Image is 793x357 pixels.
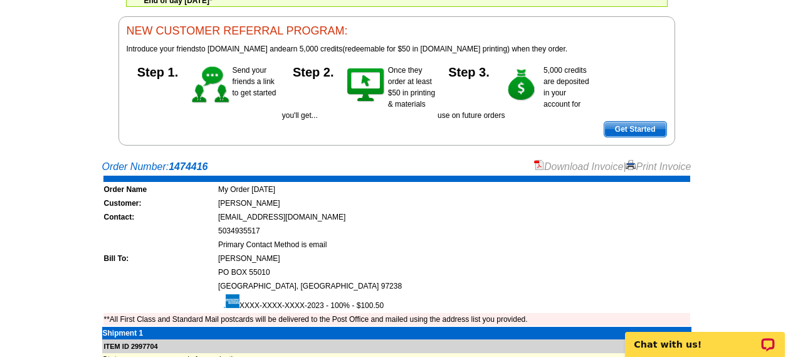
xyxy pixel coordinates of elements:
[282,65,345,77] h5: Step 2.
[103,183,216,196] td: Order Name
[626,160,636,170] img: small-print-icon.gif
[218,294,239,308] img: amex.gif
[102,159,691,174] div: Order Number:
[500,65,544,106] img: step-3.gif
[218,238,690,251] td: Primary Contact Method is email
[103,197,216,210] td: Customer:
[127,65,189,77] h5: Step 1.
[96,8,108,9] img: u
[127,24,667,38] h3: NEW CUSTOMER REFERRAL PROGRAM:
[534,160,544,170] img: small-pdf-icon.gif
[218,183,690,196] td: My Order [DATE]
[617,317,793,357] iframe: LiveChat chat widget
[233,66,276,97] span: Send your friends a link to get started
[604,121,667,137] a: Get Started
[282,66,435,120] span: Once they order at least $50 in printing & materials you'll get...
[102,339,691,354] td: ITEM ID 2997704
[127,45,199,53] span: Introduce your friends
[438,66,589,120] span: 5,000 credits are deposited in your account for use on future orders
[534,159,691,174] div: |
[103,313,690,326] td: **All First Class and Standard Mail postcards will be delivered to the Post Office and mailed usi...
[218,252,690,265] td: [PERSON_NAME]
[345,65,388,106] img: step-2.gif
[218,266,690,279] td: PO BOX 55010
[169,161,207,172] strong: 1474416
[127,43,667,55] p: to [DOMAIN_NAME] and (redeemable for $50 in [DOMAIN_NAME] printing) when they order.
[218,280,690,292] td: [GEOGRAPHIC_DATA], [GEOGRAPHIC_DATA] 97238
[103,252,216,265] td: Bill To:
[218,197,690,210] td: [PERSON_NAME]
[604,122,666,137] span: Get Started
[103,211,216,223] td: Contact:
[218,294,690,312] td: XXXX-XXXX-XXXX-2023 - 100% - $100.50
[189,65,233,106] img: step-1.gif
[626,161,691,172] a: Print Invoice
[218,225,690,237] td: 5034935517
[534,161,623,172] a: Download Invoice
[282,45,342,53] span: earn 5,000 credits
[102,327,174,339] td: Shipment 1
[218,211,690,223] td: [EMAIL_ADDRESS][DOMAIN_NAME]
[438,65,500,77] h5: Step 3.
